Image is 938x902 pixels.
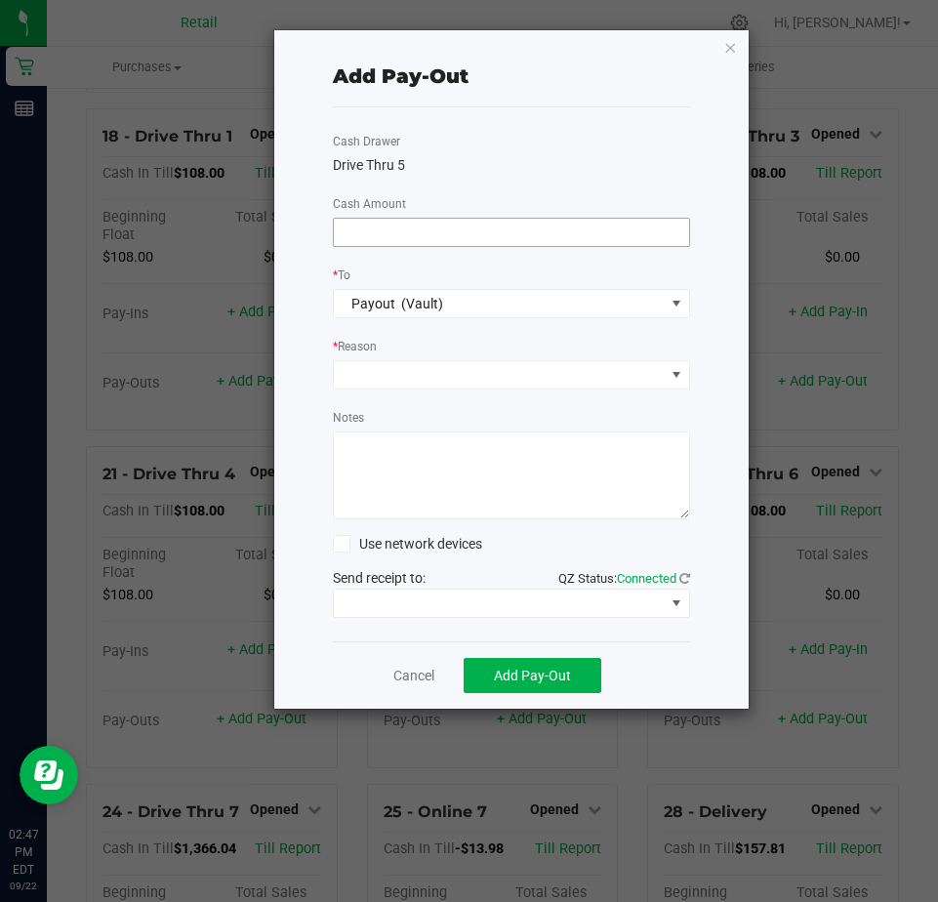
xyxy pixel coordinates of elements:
span: (Vault) [401,296,443,311]
label: Reason [333,338,377,355]
span: Cash Amount [333,197,406,211]
label: To [333,266,350,284]
span: QZ Status: [558,571,690,586]
span: Connected [617,571,676,586]
span: Payout [351,296,395,311]
label: Cash Drawer [333,133,400,150]
span: Send receipt to: [333,570,426,586]
label: Notes [333,409,364,427]
label: Use network devices [333,534,482,554]
button: Add Pay-Out [464,658,601,693]
a: Cancel [393,666,434,686]
iframe: Resource center [20,746,78,804]
div: Drive Thru 5 [333,155,690,176]
div: Add Pay-Out [333,61,469,91]
span: Add Pay-Out [494,668,571,683]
